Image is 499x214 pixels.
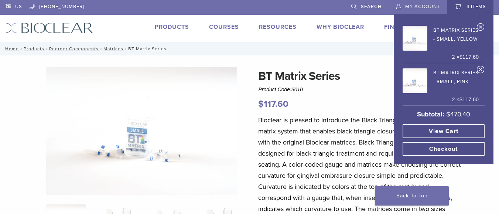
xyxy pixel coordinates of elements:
a: Matrices [103,46,123,51]
span: $ [258,99,264,109]
a: Resources [259,23,297,31]
a: Checkout [403,142,485,156]
img: BT Matrix Series - Small, Yellow [403,26,427,51]
span: / [44,47,49,51]
a: Home [3,46,19,51]
bdi: 117.60 [459,96,479,102]
span: / [19,47,24,51]
h1: BT Matrix Series [258,67,461,85]
a: View cart [403,124,485,138]
span: $ [459,54,462,60]
a: Why Bioclear [317,23,364,31]
a: BT Matrix Series - Small, Pink [403,66,479,93]
span: 2 × [452,96,479,104]
a: Remove BT Matrix Series - Small, Yellow from cart [477,23,485,34]
span: $ [459,96,462,102]
a: Products [155,23,189,31]
span: $ [446,110,450,118]
span: 4 items [466,4,486,10]
img: BT Matrix Series - Small, Pink [403,68,427,93]
a: Reorder Components [49,46,99,51]
bdi: 117.60 [258,99,288,109]
span: / [123,47,128,51]
span: 2 × [452,53,479,61]
bdi: 117.60 [459,54,479,60]
a: Find A Doctor [384,23,433,31]
span: / [99,47,103,51]
span: 3010 [291,86,303,92]
span: Search [361,4,382,10]
bdi: 470.40 [446,110,470,118]
a: Back To Top [375,186,449,205]
a: BT Matrix Series - Small, Yellow [403,24,479,51]
img: Bioclear [6,23,93,33]
img: Anterior Black Triangle Series Matrices [46,67,237,195]
a: Remove BT Matrix Series - Small, Pink from cart [477,65,485,77]
a: Courses [209,23,239,31]
strong: Subtotal: [417,110,444,118]
span: My Account [405,4,440,10]
span: Product Code: [258,86,303,92]
a: Products [24,46,44,51]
